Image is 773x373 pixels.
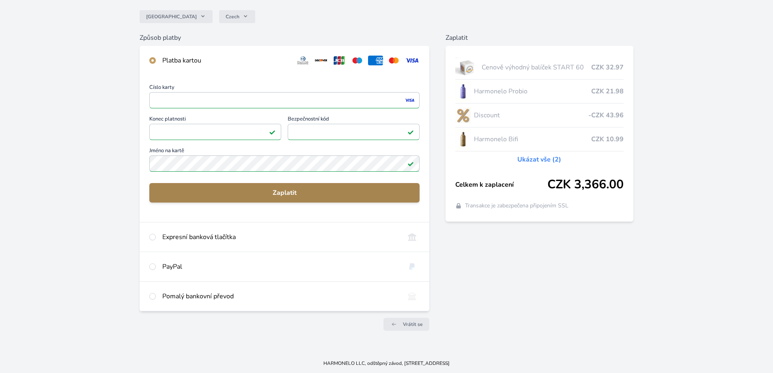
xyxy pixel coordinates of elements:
span: Konec platnosti [149,116,281,124]
span: Harmonelo Bifi [474,134,591,144]
img: Platné pole [407,129,414,135]
img: paypal.svg [405,262,420,272]
span: -CZK 43.96 [588,110,624,120]
div: Pomalý bankovní převod [162,291,398,301]
iframe: Iframe pro bezpečnostní kód [291,126,416,138]
input: Jméno na kartěPlatné pole [149,155,420,172]
img: discover.svg [314,56,329,65]
iframe: Iframe pro číslo karty [153,95,416,106]
span: CZK 32.97 [591,63,624,72]
img: Platné pole [407,160,414,167]
img: CLEAN_PROBIO_se_stinem_x-lo.jpg [455,81,471,101]
img: mc.svg [386,56,401,65]
img: bankTransfer_IBAN.svg [405,291,420,301]
img: visa.svg [405,56,420,65]
div: PayPal [162,262,398,272]
img: diners.svg [295,56,310,65]
span: Vrátit se [403,321,423,328]
span: CZK 3,366.00 [547,177,624,192]
img: visa [404,97,415,104]
span: Číslo karty [149,85,420,92]
img: jcb.svg [332,56,347,65]
button: Zaplatit [149,183,420,203]
div: Platba kartou [162,56,289,65]
span: Jméno na kartě [149,148,420,155]
img: amex.svg [368,56,383,65]
span: CZK 21.98 [591,86,624,96]
button: Czech [219,10,255,23]
div: Expresní banková tlačítka [162,232,398,242]
img: discount-lo.png [455,105,471,125]
img: onlineBanking_CZ.svg [405,232,420,242]
span: Harmonelo Probio [474,86,591,96]
span: [GEOGRAPHIC_DATA] [146,13,197,20]
span: Cenově výhodný balíček START 60 [482,63,591,72]
iframe: Iframe pro datum vypršení platnosti [153,126,278,138]
a: Ukázat vše (2) [517,155,561,164]
span: CZK 10.99 [591,134,624,144]
a: Vrátit se [383,318,429,331]
span: Czech [226,13,239,20]
h6: Zaplatit [446,33,633,43]
span: Discount [474,110,588,120]
span: Transakce je zabezpečena připojením SSL [465,202,568,210]
img: CLEAN_BIFI_se_stinem_x-lo.jpg [455,129,471,149]
img: start.jpg [455,57,478,78]
span: Bezpečnostní kód [288,116,420,124]
span: Celkem k zaplacení [455,180,547,190]
img: Platné pole [269,129,276,135]
span: Zaplatit [156,188,413,198]
h6: Způsob platby [140,33,429,43]
img: maestro.svg [350,56,365,65]
button: [GEOGRAPHIC_DATA] [140,10,213,23]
